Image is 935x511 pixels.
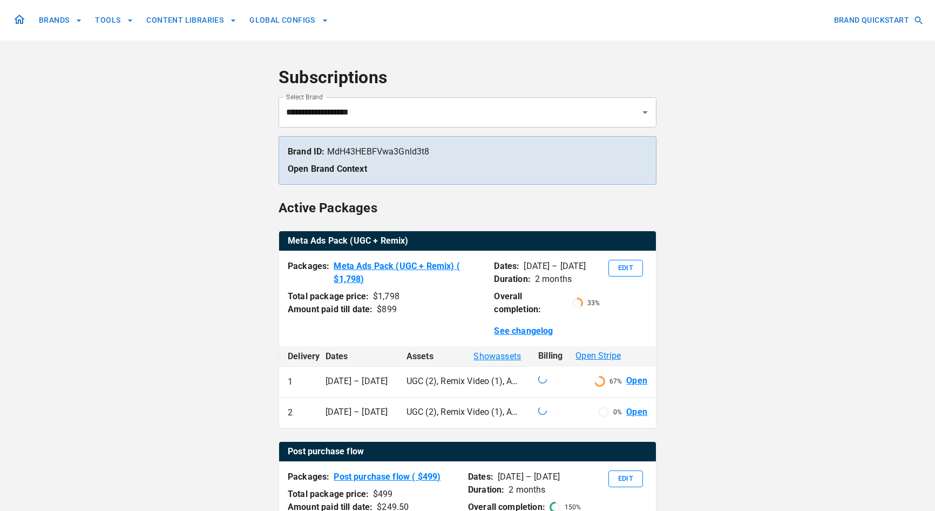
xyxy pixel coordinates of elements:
[530,346,656,366] th: Billing
[608,470,643,487] button: Edit
[317,346,398,366] th: Dates
[494,290,567,316] p: Overall completion:
[334,260,485,286] a: Meta Ads Pack (UGC + Remix) ( $1,798)
[317,366,398,397] td: [DATE] – [DATE]
[334,470,441,483] a: Post purchase flow ( $499)
[288,146,324,157] strong: Brand ID:
[279,442,656,462] table: active packages table
[406,375,521,388] p: UGC (2), Remix Video (1), Ad campaign optimisation (2), Image Ad (1)
[279,198,377,218] h6: Active Packages
[468,470,493,483] p: Dates:
[286,92,323,102] label: Select Brand
[317,397,398,428] td: [DATE] – [DATE]
[373,488,393,501] div: $ 499
[288,488,369,501] p: Total package price:
[373,290,399,303] div: $ 1,798
[626,406,647,419] a: Open
[279,231,656,251] th: Meta Ads Pack (UGC + Remix)
[830,10,926,30] button: BRAND QUICKSTART
[587,298,600,308] p: 33 %
[279,346,317,366] th: Delivery
[494,325,553,338] a: See changelog
[288,260,329,286] p: Packages:
[498,470,560,483] p: [DATE] – [DATE]
[608,260,643,277] button: Edit
[288,145,647,158] p: MdH43HEBFVwa3Gnld3t8
[575,349,621,362] span: Open Stripe
[406,350,521,363] div: Assets
[524,260,586,273] p: [DATE] – [DATE]
[279,231,656,251] table: active packages table
[535,273,572,286] p: 2 months
[279,67,656,89] h4: Subscriptions
[35,10,86,30] button: BRANDS
[142,10,241,30] button: CONTENT LIBRARIES
[377,303,397,316] div: $ 899
[626,375,647,387] a: Open
[609,376,622,386] p: 67 %
[494,273,530,286] p: Duration:
[279,442,656,462] th: Post purchase flow
[245,10,333,30] button: GLOBAL CONFIGS
[288,470,329,483] p: Packages:
[288,164,367,174] a: Open Brand Context
[288,406,293,419] p: 2
[473,350,521,363] span: Show assets
[406,406,521,419] p: UGC (2), Remix Video (1), Ad campaign optimisation (2), Image Ad (1)
[494,260,519,273] p: Dates:
[288,290,369,303] p: Total package price:
[288,303,372,316] p: Amount paid till date:
[509,483,545,496] p: 2 months
[638,105,653,120] button: Open
[91,10,138,30] button: TOOLS
[613,407,622,417] p: 0 %
[288,375,293,388] p: 1
[468,483,504,496] p: Duration:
